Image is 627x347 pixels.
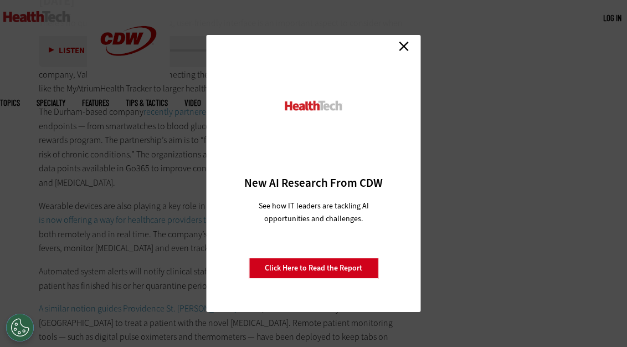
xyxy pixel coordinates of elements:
a: Close [395,38,412,54]
img: HealthTech_0.png [284,100,344,111]
div: Cookies Settings [6,314,34,341]
button: Open Preferences [6,314,34,341]
a: Click Here to Read the Report [249,258,378,279]
p: See how IT leaders are tackling AI opportunities and challenges. [245,200,382,225]
h3: New AI Research From CDW [226,175,402,191]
